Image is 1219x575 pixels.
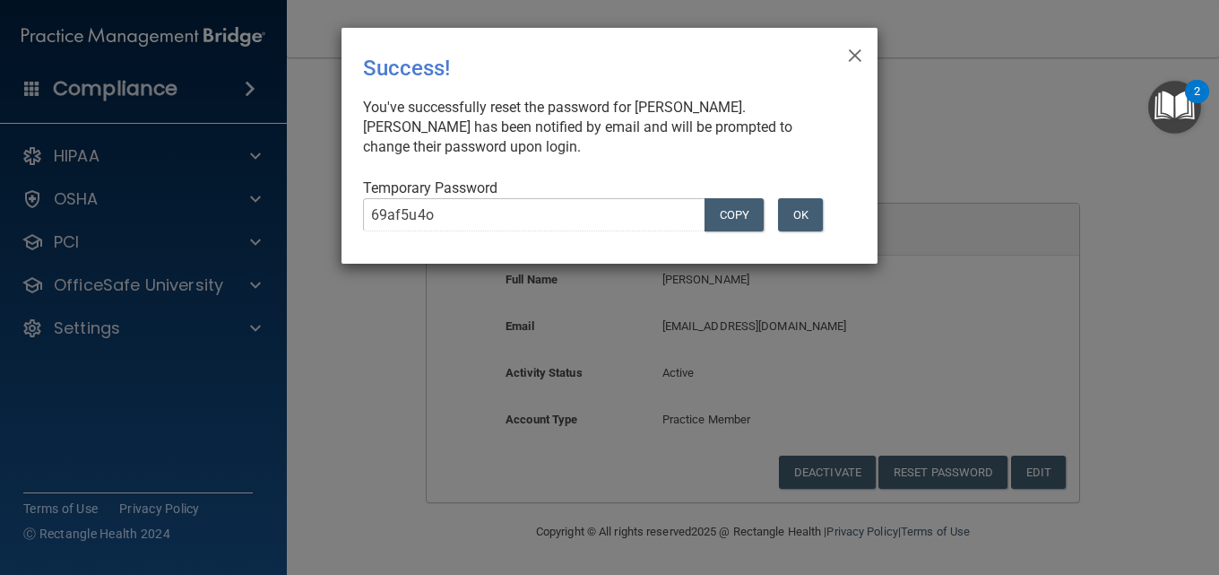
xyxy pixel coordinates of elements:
[363,98,842,157] div: You've successfully reset the password for [PERSON_NAME]. [PERSON_NAME] has been notified by emai...
[705,198,764,231] button: COPY
[847,35,863,71] span: ×
[363,179,497,196] span: Temporary Password
[1148,81,1201,134] button: Open Resource Center, 2 new notifications
[778,198,823,231] button: OK
[363,42,782,94] div: Success!
[1194,91,1200,115] div: 2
